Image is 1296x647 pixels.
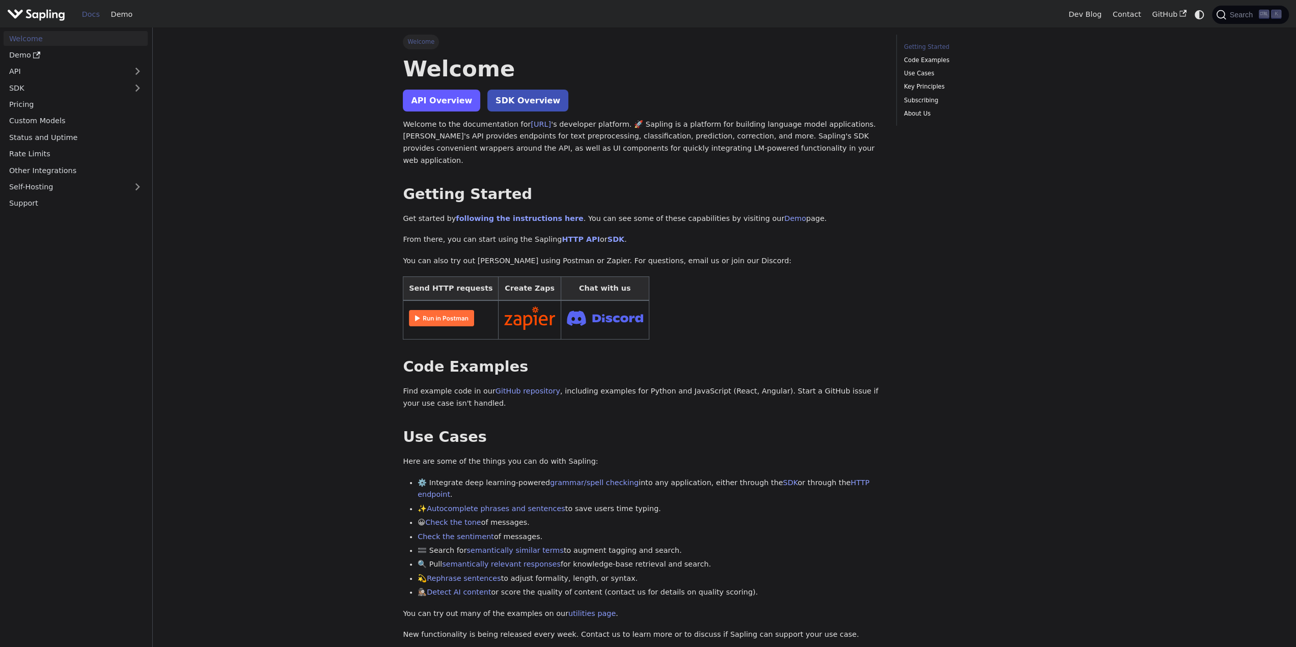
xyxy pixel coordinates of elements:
[127,80,148,95] button: Expand sidebar category 'SDK'
[418,545,881,557] li: 🟰 Search for to augment tagging and search.
[4,31,148,46] a: Welcome
[783,479,797,487] a: SDK
[1226,11,1259,19] span: Search
[456,214,583,222] a: following the instructions here
[427,588,491,596] a: Detect AI content
[4,180,148,194] a: Self-Hosting
[427,574,501,582] a: Rephrase sentences
[403,456,881,468] p: Here are some of the things you can do with Sapling:
[531,120,551,128] a: [URL]
[4,147,148,161] a: Rate Limits
[4,114,148,128] a: Custom Models
[7,7,69,22] a: Sapling.ai
[1063,7,1107,22] a: Dev Blog
[403,276,499,300] th: Send HTTP requests
[442,560,561,568] a: semantically relevant responses
[403,358,881,376] h2: Code Examples
[427,504,565,513] a: Autocomplete phrases and sentences
[76,7,105,22] a: Docs
[904,42,1042,52] a: Getting Started
[487,90,568,111] a: SDK Overview
[550,479,639,487] a: grammar/spell checking
[403,55,881,82] h1: Welcome
[904,109,1042,119] a: About Us
[4,130,148,145] a: Status and Uptime
[409,310,474,326] img: Run in Postman
[418,477,881,501] li: ⚙️ Integrate deep learning-powered into any application, either through the or through the .
[418,517,881,529] li: 😀 of messages.
[1107,7,1147,22] a: Contact
[403,385,881,410] p: Find example code in our , including examples for Python and JavaScript (React, Angular). Start a...
[418,558,881,571] li: 🔍 Pull for knowledge-base retrieval and search.
[403,119,881,167] p: Welcome to the documentation for 's developer platform. 🚀 Sapling is a platform for building lang...
[1271,10,1281,19] kbd: K
[403,90,480,111] a: API Overview
[784,214,806,222] a: Demo
[127,64,148,79] button: Expand sidebar category 'API'
[418,503,881,515] li: ✨ to save users time typing.
[904,55,1042,65] a: Code Examples
[403,428,881,446] h2: Use Cases
[495,387,560,395] a: GitHub repository
[425,518,481,526] a: Check the tone
[403,255,881,267] p: You can also try out [PERSON_NAME] using Postman or Zapier. For questions, email us or join our D...
[403,234,881,246] p: From there, you can start using the Sapling or .
[418,573,881,585] li: 💫 to adjust formality, length, or syntax.
[568,609,616,617] a: utilities page
[4,97,148,112] a: Pricing
[608,235,624,243] a: SDK
[105,7,138,22] a: Demo
[504,306,555,330] img: Connect in Zapier
[1192,7,1207,22] button: Switch between dark and light mode (currently system mode)
[403,608,881,620] p: You can try out many of the examples on our .
[403,185,881,204] h2: Getting Started
[1146,7,1192,22] a: GitHub
[403,35,439,49] span: Welcome
[499,276,561,300] th: Create Zaps
[1212,6,1288,24] button: Search (Ctrl+K)
[403,629,881,641] p: New functionality is being released every week. Contact us to learn more or to discuss if Sapling...
[567,307,643,328] img: Join Discord
[466,546,563,554] a: semantically similar terms
[904,82,1042,92] a: Key Principles
[904,69,1042,78] a: Use Cases
[403,213,881,225] p: Get started by . You can see some of these capabilities by visiting our page.
[418,532,494,541] a: Check the sentiment
[4,196,148,211] a: Support
[561,276,649,300] th: Chat with us
[4,64,127,79] a: API
[4,48,148,63] a: Demo
[418,586,881,599] li: 🕵🏽‍♀️ or score the quality of content (contact us for details on quality scoring).
[418,531,881,543] li: of messages.
[562,235,600,243] a: HTTP API
[904,96,1042,105] a: Subscribing
[4,163,148,178] a: Other Integrations
[7,7,65,22] img: Sapling.ai
[403,35,881,49] nav: Breadcrumbs
[4,80,127,95] a: SDK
